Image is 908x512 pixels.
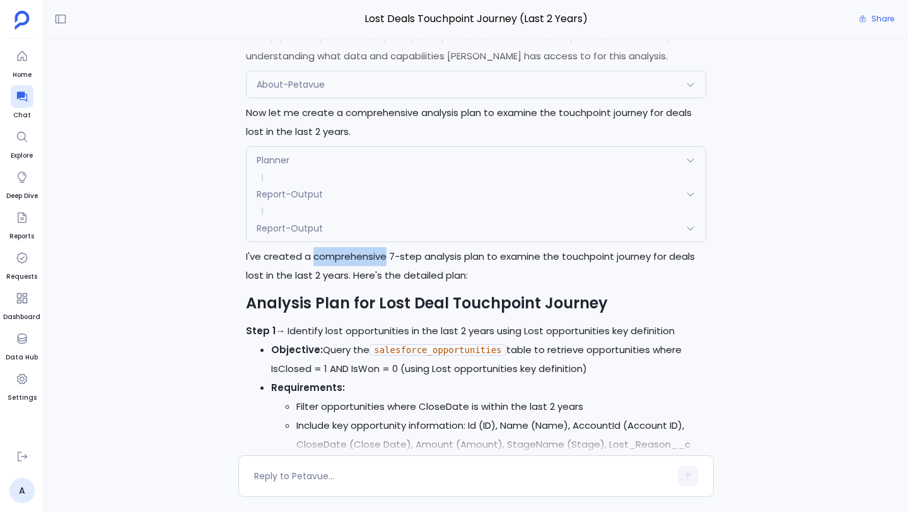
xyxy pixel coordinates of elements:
[246,103,706,141] p: Now let me create a comprehensive analysis plan to examine the touchpoint journey for deals lost ...
[6,191,38,201] span: Deep Dive
[11,110,33,120] span: Chat
[11,70,33,80] span: Home
[296,416,706,473] li: Include key opportunity information: Id (ID), Name (Name), AccountId (Account ID), CloseDate (Clo...
[6,272,37,282] span: Requests
[6,166,38,201] a: Deep Dive
[246,293,706,314] h2: Analysis Plan for Lost Deal Touchpoint Journey
[11,151,33,161] span: Explore
[15,11,30,30] img: petavue logo
[3,287,40,322] a: Dashboard
[246,322,706,340] p: → Identify lost opportunities in the last 2 years using Lost opportunities key definition
[6,247,37,282] a: Requests
[851,10,902,28] button: Share
[9,206,34,241] a: Reports
[296,397,706,416] li: Filter opportunities where CloseDate is within the last 2 years
[271,381,345,394] strong: Requirements:
[257,188,323,201] span: Report-Output
[6,327,38,363] a: Data Hub
[11,125,33,161] a: Explore
[8,393,37,403] span: Settings
[246,324,276,337] strong: Step 1
[246,247,706,285] p: I've created a comprehensive 7-step analysis plan to examine the touchpoint journey for deals los...
[6,352,38,363] span: Data Hub
[9,478,35,503] a: A
[11,45,33,80] a: Home
[257,78,325,91] span: About-Petavue
[370,344,506,356] code: salesforce_opportunities
[257,154,289,166] span: Planner
[238,11,714,27] span: Lost Deals Touchpoint Journey (Last 2 Years)
[271,343,323,356] strong: Objective:
[9,231,34,241] span: Reports
[11,85,33,120] a: Chat
[3,312,40,322] span: Dashboard
[871,14,894,24] span: Share
[8,368,37,403] a: Settings
[271,340,706,378] li: Query the table to retrieve opportunities where IsClosed = 1 AND IsWon = 0 (using Lost opportunit...
[257,222,323,235] span: Report-Output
